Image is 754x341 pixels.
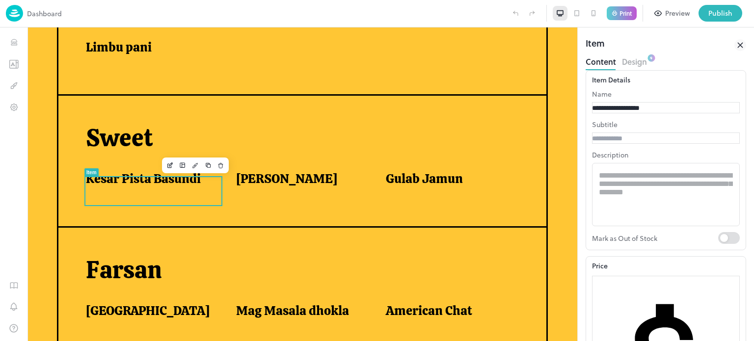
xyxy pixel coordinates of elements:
button: Publish [699,5,742,22]
span: [GEOGRAPHIC_DATA] [58,275,182,291]
p: Farsan [58,228,497,258]
div: Item [586,36,605,54]
button: Delete [187,131,200,144]
p: Mark as Out of Stock [592,232,718,244]
span: [PERSON_NAME] [209,143,310,159]
label: Undo (Ctrl + Z) [507,5,524,22]
img: logo-86c26b7e.jpg [6,5,23,22]
span: American Chat [358,275,445,291]
div: Preview [665,8,690,19]
span: Gulab Jamun [358,143,435,159]
label: Redo (Ctrl + Y) [524,5,540,22]
div: Item Details [592,75,740,85]
div: Publish [708,8,732,19]
button: Design [622,54,647,67]
p: Dashboard [27,8,62,19]
span: Mag Masala dhokla [209,275,322,291]
p: Price [592,261,608,271]
p: Subtitle [592,119,740,130]
span: Limbu pani [58,12,124,28]
p: Sweet [58,96,497,126]
span: Kesar Pista Basundi [58,143,173,159]
button: Duplicate [174,131,187,144]
p: Description [592,150,740,160]
div: Item [59,142,69,148]
button: Design [162,131,174,144]
p: Print [619,10,632,16]
p: Name [592,89,740,99]
button: Edit [136,131,149,144]
button: Layout [149,131,162,144]
button: Preview [649,5,696,22]
button: Content [586,54,616,67]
